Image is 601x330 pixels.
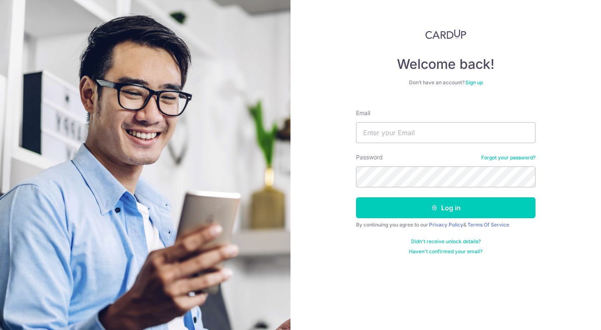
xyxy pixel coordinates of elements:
img: CardUp Logo [425,29,466,39]
a: Didn't receive unlock details? [411,238,481,245]
h4: Welcome back! [356,56,535,73]
div: By continuing you agree to our & [356,222,535,228]
a: Sign up [465,79,483,86]
a: Haven't confirmed your email? [409,248,482,255]
div: Don’t have an account? [356,79,535,86]
label: Email [356,109,370,117]
label: Password [356,153,383,161]
a: Forgot your password? [481,154,535,161]
input: Enter your Email [356,122,535,143]
button: Log in [356,197,535,218]
a: Terms Of Service [467,222,509,228]
a: Privacy Policy [429,222,463,228]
